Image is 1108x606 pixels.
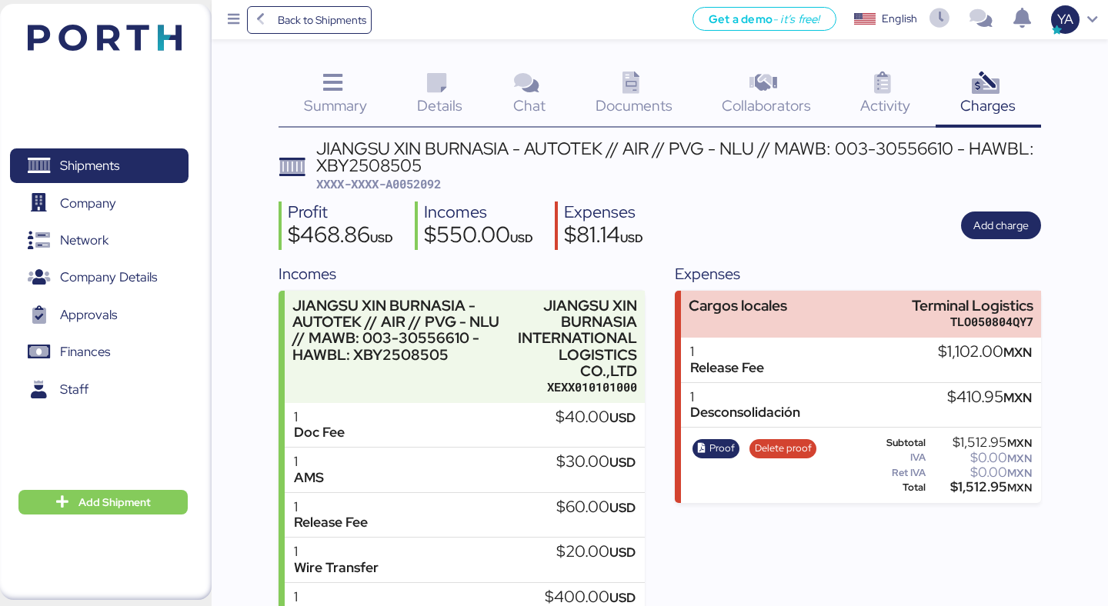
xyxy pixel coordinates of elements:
[294,589,402,605] div: 1
[609,499,636,516] span: USD
[221,7,247,33] button: Menu
[1007,436,1032,450] span: MXN
[10,335,189,370] a: Finances
[929,437,1032,448] div: $1,512.95
[60,192,116,215] span: Company
[1003,389,1032,406] span: MXN
[722,95,811,115] span: Collaborators
[294,514,368,531] div: Release Fee
[556,544,636,561] div: $20.00
[294,409,345,425] div: 1
[938,344,1032,361] div: $1,102.00
[424,224,533,250] div: $550.00
[545,589,636,606] div: $400.00
[292,298,505,363] div: JIANGSU XIN BURNASIA - AUTOTEK // AIR // PVG - NLU // MAWB: 003-30556610 - HAWBL: XBY2508505
[10,185,189,221] a: Company
[294,499,368,515] div: 1
[304,95,367,115] span: Summary
[512,298,637,379] div: JIANGSU XIN BURNASIA INTERNATIONAL LOGISTICS CO.,LTD
[689,298,787,314] div: Cargos locales
[929,467,1032,478] div: $0.00
[288,201,393,224] div: Profit
[1007,481,1032,494] span: MXN
[510,231,533,245] span: USD
[60,266,157,288] span: Company Details
[609,589,636,606] span: USD
[912,298,1033,314] div: Terminal Logistics
[424,201,533,224] div: Incomes
[556,454,636,471] div: $30.00
[294,544,379,560] div: 1
[60,229,108,251] span: Network
[866,468,926,478] div: Ret IVA
[556,499,636,516] div: $60.00
[609,544,636,561] span: USD
[690,360,764,376] div: Release Fee
[912,314,1033,330] div: TLO050804QY7
[288,224,393,250] div: $468.86
[1003,344,1032,361] span: MXN
[690,344,764,360] div: 1
[564,201,643,224] div: Expenses
[675,262,1040,285] div: Expenses
[596,95,672,115] span: Documents
[10,260,189,295] a: Company Details
[247,6,372,34] a: Back to Shipments
[973,216,1029,235] span: Add charge
[620,231,643,245] span: USD
[690,405,800,421] div: Desconsolidación
[278,11,366,29] span: Back to Shipments
[755,440,812,457] span: Delete proof
[513,95,546,115] span: Chat
[10,298,189,333] a: Approvals
[512,379,637,395] div: XEXX010101000
[60,378,88,401] span: Staff
[60,304,117,326] span: Approvals
[294,470,324,486] div: AMS
[749,439,816,459] button: Delete proof
[294,425,345,441] div: Doc Fee
[10,148,189,184] a: Shipments
[370,231,393,245] span: USD
[60,341,110,363] span: Finances
[1007,466,1032,480] span: MXN
[866,452,926,463] div: IVA
[417,95,462,115] span: Details
[960,95,1016,115] span: Charges
[279,262,644,285] div: Incomes
[860,95,910,115] span: Activity
[609,454,636,471] span: USD
[78,493,151,511] span: Add Shipment
[690,389,800,405] div: 1
[929,481,1032,493] div: $1,512.95
[709,440,735,457] span: Proof
[961,211,1041,239] button: Add charge
[866,438,926,448] div: Subtotal
[10,223,189,258] a: Network
[316,140,1041,175] div: JIANGSU XIN BURNASIA - AUTOTEK // AIR // PVG - NLU // MAWB: 003-30556610 - HAWBL: XBY2508505
[294,454,324,470] div: 1
[18,490,188,514] button: Add Shipment
[1057,9,1073,29] span: YA
[294,560,379,576] div: Wire Transfer
[316,176,441,191] span: XXXX-XXXX-A0052092
[929,452,1032,464] div: $0.00
[882,11,917,27] div: English
[556,409,636,426] div: $40.00
[1007,451,1032,465] span: MXN
[564,224,643,250] div: $81.14
[609,409,636,426] span: USD
[692,439,740,459] button: Proof
[60,155,119,177] span: Shipments
[947,389,1032,406] div: $410.95
[10,372,189,408] a: Staff
[866,482,926,493] div: Total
